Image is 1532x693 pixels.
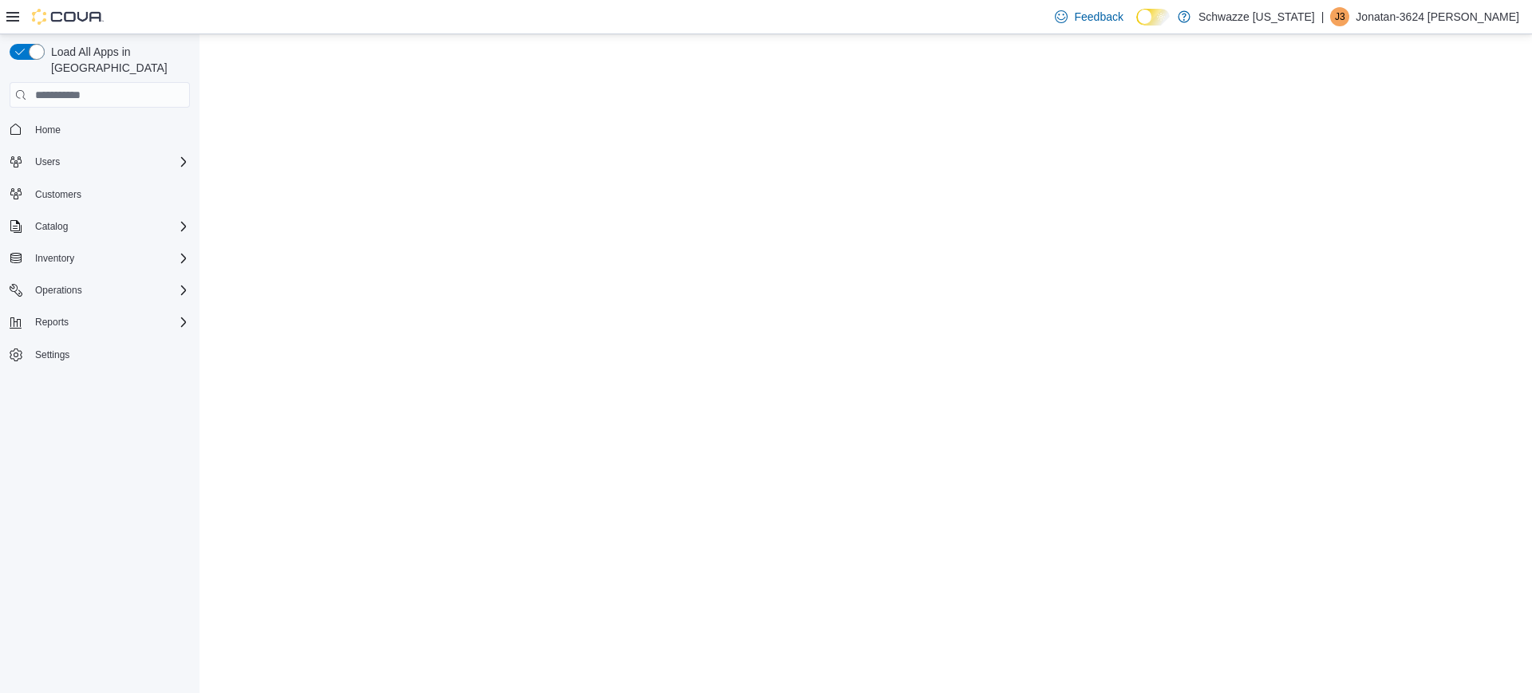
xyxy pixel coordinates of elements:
[29,217,74,236] button: Catalog
[1198,7,1315,26] p: Schwazze [US_STATE]
[29,152,190,171] span: Users
[35,220,68,233] span: Catalog
[3,247,196,270] button: Inventory
[29,184,190,204] span: Customers
[29,120,67,140] a: Home
[10,111,190,408] nav: Complex example
[32,9,104,25] img: Cova
[45,44,190,76] span: Load All Apps in [GEOGRAPHIC_DATA]
[29,281,89,300] button: Operations
[35,348,69,361] span: Settings
[35,188,81,201] span: Customers
[29,152,66,171] button: Users
[29,313,75,332] button: Reports
[35,316,69,329] span: Reports
[29,119,190,139] span: Home
[35,284,82,297] span: Operations
[29,249,190,268] span: Inventory
[1136,9,1170,26] input: Dark Mode
[3,183,196,206] button: Customers
[29,345,76,364] a: Settings
[3,343,196,366] button: Settings
[3,279,196,301] button: Operations
[1048,1,1129,33] a: Feedback
[1321,7,1325,26] p: |
[29,313,190,332] span: Reports
[35,252,74,265] span: Inventory
[29,345,190,364] span: Settings
[35,124,61,136] span: Home
[3,311,196,333] button: Reports
[1335,7,1345,26] span: J3
[3,215,196,238] button: Catalog
[3,117,196,140] button: Home
[1330,7,1349,26] div: Jonatan-3624 Vega
[1074,9,1123,25] span: Feedback
[1356,7,1519,26] p: Jonatan-3624 [PERSON_NAME]
[29,249,81,268] button: Inventory
[3,151,196,173] button: Users
[29,281,190,300] span: Operations
[29,185,88,204] a: Customers
[29,217,190,236] span: Catalog
[35,156,60,168] span: Users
